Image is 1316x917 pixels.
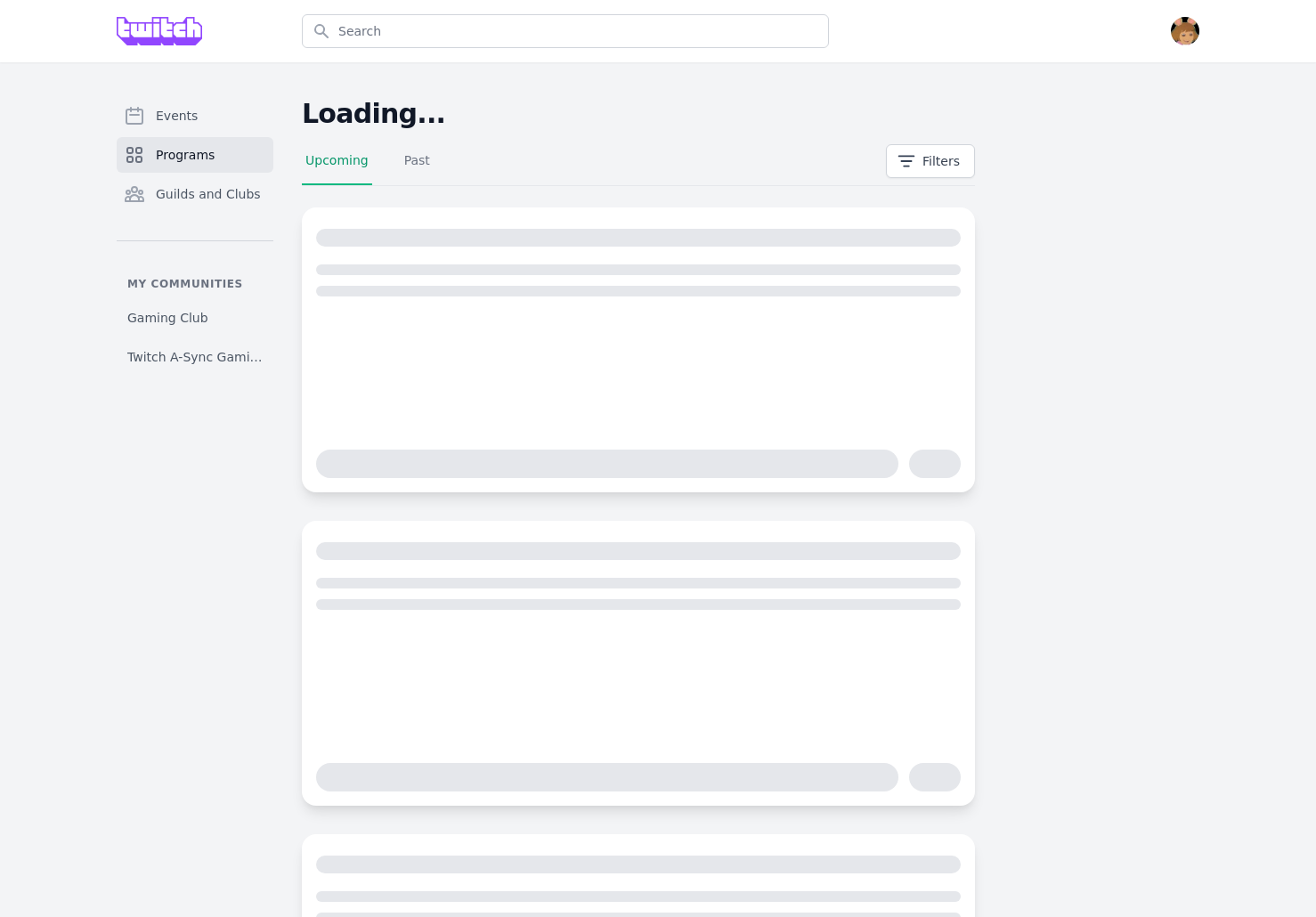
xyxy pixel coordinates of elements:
a: Events [117,98,273,134]
a: Programs [117,137,273,173]
span: Twitch A-Sync Gaming (TAG) Club [127,348,263,366]
span: Programs [156,146,215,164]
span: Gaming Club [127,309,208,327]
a: Guilds and Clubs [117,176,273,212]
span: Guilds and Clubs [156,185,261,203]
input: Search [302,14,829,48]
img: Grove [117,17,202,45]
a: Past [401,151,434,185]
a: Gaming Club [117,302,273,334]
h2: Loading... [302,98,975,130]
button: Filters [886,144,975,178]
a: Twitch A-Sync Gaming (TAG) Club [117,341,273,373]
nav: Sidebar [117,98,273,373]
span: Events [156,107,198,125]
p: My communities [117,277,273,291]
a: Upcoming [302,151,372,185]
